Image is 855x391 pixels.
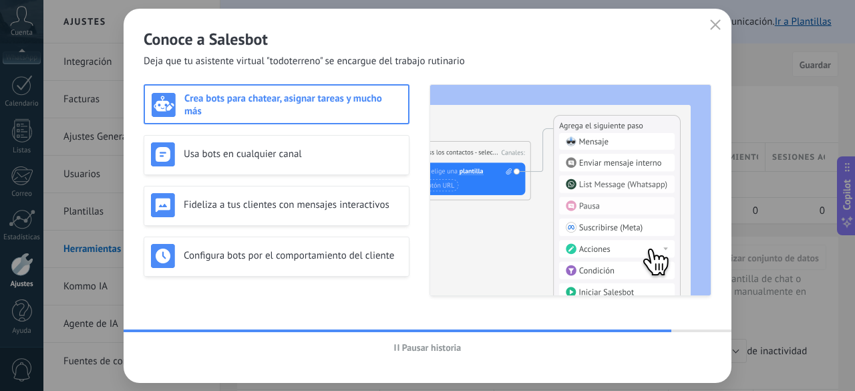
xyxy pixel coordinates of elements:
[402,343,462,352] span: Pausar historia
[144,55,465,68] span: Deja que tu asistente virtual "todoterreno" se encargue del trabajo rutinario
[184,148,402,160] h3: Usa bots en cualquier canal
[184,92,401,118] h3: Crea bots para chatear, asignar tareas y mucho más
[388,338,468,358] button: Pausar historia
[144,29,711,49] h2: Conoce a Salesbot
[184,199,402,211] h3: Fideliza a tus clientes con mensajes interactivos
[184,249,402,262] h3: Configura bots por el comportamiento del cliente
